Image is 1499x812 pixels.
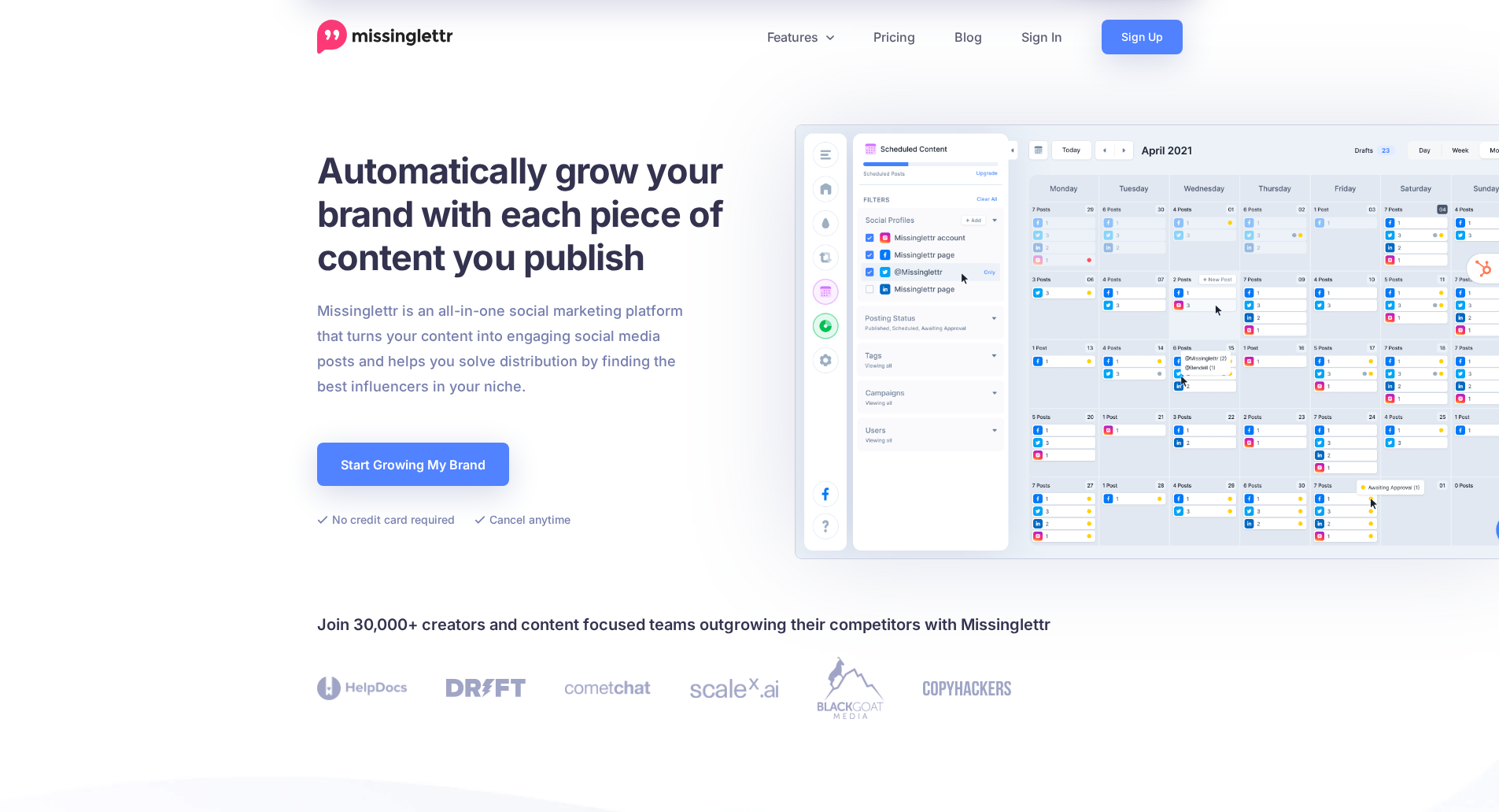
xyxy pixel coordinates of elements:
[854,20,935,54] a: Pricing
[317,612,1183,637] h4: Join 30,000+ creators and content focused teams outgrowing their competitors with Missinglettr
[317,20,453,54] a: Home
[317,298,684,399] p: Missinglettr is an all-in-one social marketing platform that turns your content into engaging soc...
[317,149,762,279] h1: Automatically grow your brand with each piece of content you publish
[317,510,455,529] li: No credit card required
[1102,20,1183,54] a: Sign Up
[1002,20,1082,54] a: Sign In
[474,510,570,529] li: Cancel anytime
[317,443,509,486] a: Start Growing My Brand
[748,20,854,54] a: Features
[935,20,1002,54] a: Blog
